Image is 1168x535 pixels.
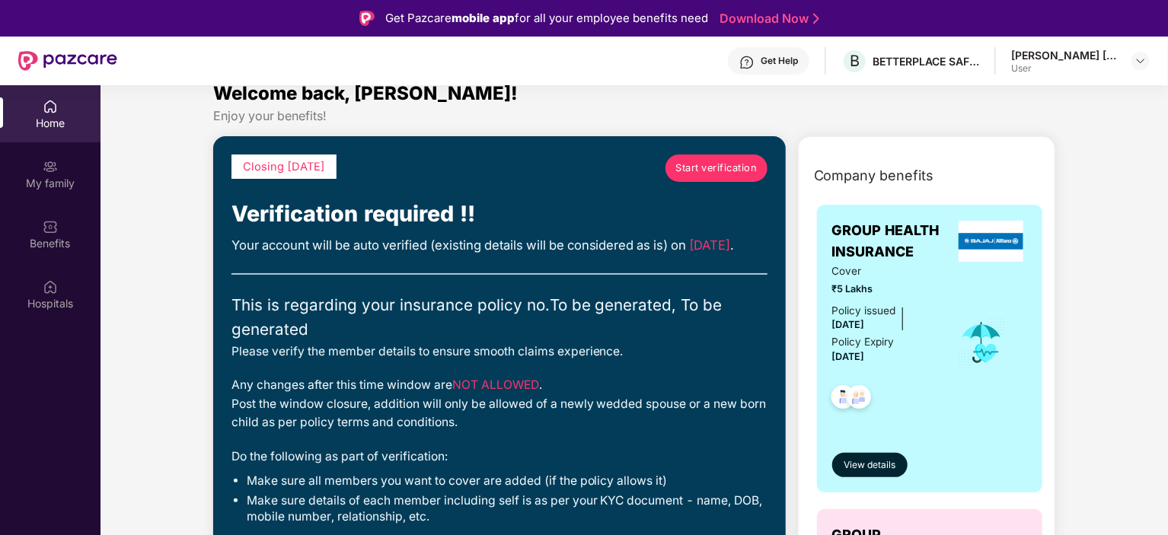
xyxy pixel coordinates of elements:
[231,342,767,361] div: Please verify the member details to ensure smooth claims experience.
[825,381,862,418] img: svg+xml;base64,PHN2ZyB4bWxucz0iaHR0cDovL3d3dy53My5vcmcvMjAwMC9zdmciIHdpZHRoPSI0OC45NDMiIGhlaWdodD...
[43,279,58,295] img: svg+xml;base64,PHN2ZyBpZD0iSG9zcGl0YWxzIiB4bWxucz0iaHR0cDovL3d3dy53My5vcmcvMjAwMC9zdmciIHdpZHRoPS...
[832,220,955,263] span: GROUP HEALTH INSURANCE
[359,11,375,26] img: Logo
[385,9,708,27] div: Get Pazcare for all your employee benefits need
[243,160,325,174] span: Closing [DATE]
[231,197,767,231] div: Verification required !!
[675,161,757,176] span: Start verification
[832,303,896,319] div: Policy issued
[1134,55,1147,67] img: svg+xml;base64,PHN2ZyBpZD0iRHJvcGRvd24tMzJ4MzIiIHhtbG5zPSJodHRwOi8vd3d3LnczLm9yZy8yMDAwL3N2ZyIgd2...
[844,458,895,473] span: View details
[452,11,515,25] strong: mobile app
[832,282,937,297] span: ₹5 Lakhs
[957,317,1007,368] img: icon
[841,381,878,418] img: svg+xml;base64,PHN2ZyB4bWxucz0iaHR0cDovL3d3dy53My5vcmcvMjAwMC9zdmciIHdpZHRoPSI0OC45NDMiIGhlaWdodD...
[832,334,895,350] div: Policy Expiry
[231,376,767,432] div: Any changes after this time window are . Post the window closure, addition will only be allowed o...
[739,55,755,70] img: svg+xml;base64,PHN2ZyBpZD0iSGVscC0zMngzMiIgeG1sbnM9Imh0dHA6Ly93d3cudzMub3JnLzIwMDAvc3ZnIiB3aWR0aD...
[231,235,767,255] div: Your account will be auto verified (existing details will be considered as is) on .
[814,165,934,186] span: Company benefits
[832,319,865,330] span: [DATE]
[832,453,908,477] button: View details
[665,154,767,182] a: Start verification
[720,11,815,27] a: Download Now
[761,55,798,67] div: Get Help
[959,221,1024,262] img: insurerLogo
[1011,48,1118,62] div: [PERSON_NAME] [PERSON_NAME]
[690,237,731,253] span: [DATE]
[813,11,819,27] img: Stroke
[213,108,1056,124] div: Enjoy your benefits!
[43,159,58,174] img: svg+xml;base64,PHN2ZyB3aWR0aD0iMjAiIGhlaWdodD0iMjAiIHZpZXdCb3g9IjAgMCAyMCAyMCIgZmlsbD0ibm9uZSIgeG...
[832,351,865,362] span: [DATE]
[231,447,767,467] div: Do the following as part of verification:
[231,293,767,342] div: This is regarding your insurance policy no. To be generated, To be generated
[18,51,117,71] img: New Pazcare Logo
[247,493,767,525] li: Make sure details of each member including self is as per your KYC document - name, DOB, mobile n...
[247,473,767,489] li: Make sure all members you want to cover are added (if the policy allows it)
[832,263,937,279] span: Cover
[873,54,979,68] div: BETTERPLACE SAFETY SOLUTIONS PRIVATE LIMITED
[850,52,860,70] span: B
[43,219,58,234] img: svg+xml;base64,PHN2ZyBpZD0iQmVuZWZpdHMiIHhtbG5zPSJodHRwOi8vd3d3LnczLm9yZy8yMDAwL3N2ZyIgd2lkdGg9Ij...
[213,82,518,104] span: Welcome back, [PERSON_NAME]!
[1011,62,1118,75] div: User
[43,99,58,114] img: svg+xml;base64,PHN2ZyBpZD0iSG9tZSIgeG1sbnM9Imh0dHA6Ly93d3cudzMub3JnLzIwMDAvc3ZnIiB3aWR0aD0iMjAiIG...
[452,377,539,392] span: NOT ALLOWED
